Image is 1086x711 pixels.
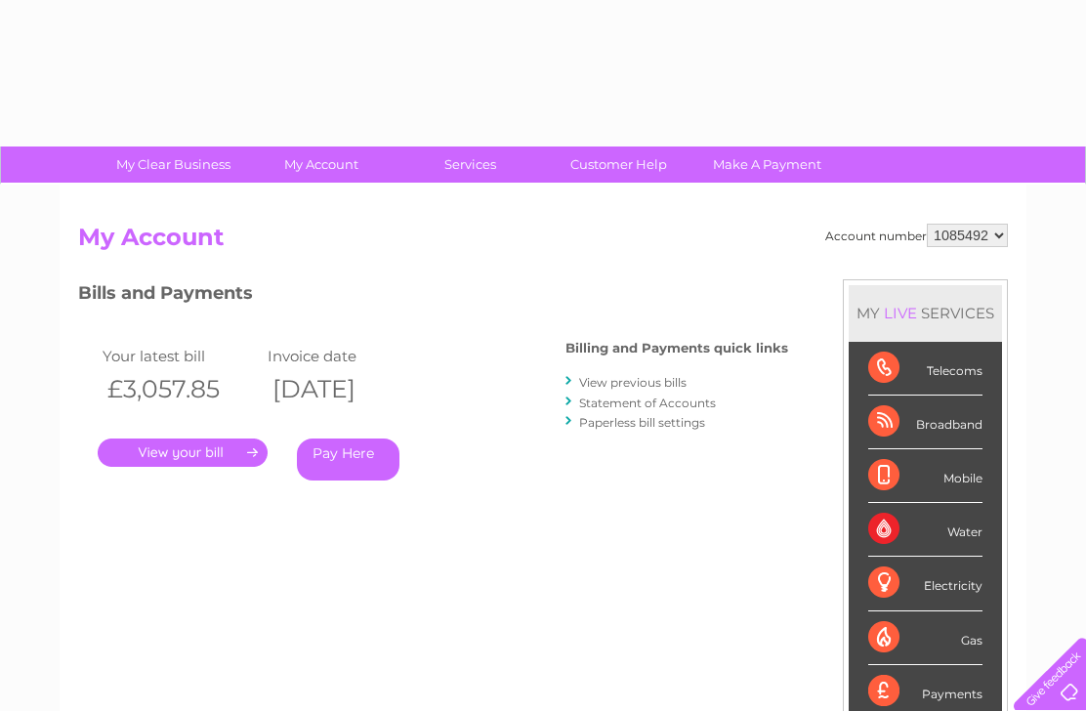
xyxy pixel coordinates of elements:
a: Pay Here [297,439,399,481]
th: [DATE] [263,369,428,409]
a: . [98,439,268,467]
h3: Bills and Payments [78,279,788,314]
div: Gas [868,611,982,665]
a: Services [390,146,551,183]
h4: Billing and Payments quick links [565,341,788,355]
div: LIVE [880,304,921,322]
div: MY SERVICES [849,285,1002,341]
a: Customer Help [538,146,699,183]
a: View previous bills [579,375,687,390]
div: Electricity [868,557,982,610]
th: £3,057.85 [98,369,263,409]
div: Account number [825,224,1008,247]
div: Broadband [868,396,982,449]
a: My Clear Business [93,146,254,183]
a: My Account [241,146,402,183]
div: Mobile [868,449,982,503]
a: Paperless bill settings [579,415,705,430]
a: Statement of Accounts [579,396,716,410]
h2: My Account [78,224,1008,261]
a: Make A Payment [687,146,848,183]
div: Telecoms [868,342,982,396]
div: Water [868,503,982,557]
td: Your latest bill [98,343,263,369]
td: Invoice date [263,343,428,369]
